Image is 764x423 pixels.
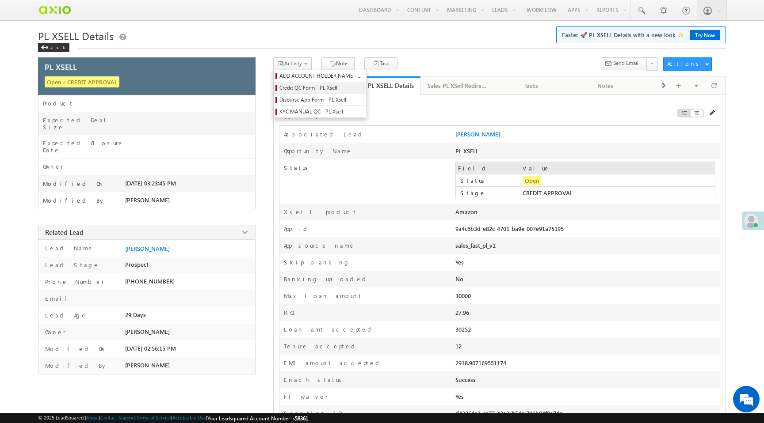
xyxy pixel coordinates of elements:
span: ADD ACCOUNT HOLDER NAME - PLXSELL [279,72,363,80]
label: Expected Closure Date [43,140,125,154]
div: Chat with us now [46,46,149,58]
span: Disburse App Form - PL Xsell [279,96,363,104]
button: Note [321,57,355,70]
div: Sales PL XSell Redirection [428,80,487,91]
a: PL XSELL Details [361,76,420,95]
span: Send Email [613,59,638,67]
span: Open - CREDIT APPROVAL [45,76,119,87]
div: Actions [667,60,702,68]
td: Value [520,162,715,174]
label: Modified On [43,345,106,352]
label: Max loan amount [284,292,363,299]
label: Loan amt accepted [284,325,374,333]
div: Yes [455,258,614,271]
span: [PERSON_NAME] [125,196,170,204]
span: Your Leadsquared Account Number is [207,415,308,422]
span: Faster 🚀 PL XSELL Details with a new look ✨ [562,30,720,39]
span: [PERSON_NAME] [125,362,170,369]
img: d_60004797649_company_0_60004797649 [15,46,37,58]
label: Opportunity Name [284,147,352,155]
button: Actions [663,57,712,71]
label: Modified On [43,180,104,187]
td: Field [456,162,520,174]
label: Modified By [43,197,105,204]
a: Tasks [495,76,569,95]
a: Disburse App Form - PL Xsell [274,94,367,106]
div: Opportunity Details [279,110,569,119]
span: PL XSELL [45,61,77,72]
div: PL XSELL [455,147,614,159]
button: Activity [273,57,312,70]
div: sales_fast_pl_v1 [455,242,614,254]
label: Tenure accepted [284,342,358,350]
label: Skip banking [284,258,350,266]
em: Start Chat [120,272,160,284]
label: Banking uploaded [284,275,369,283]
label: App id [284,225,310,232]
span: Open [523,176,542,185]
div: Minimize live chat window [145,4,166,26]
a: [PERSON_NAME] [455,130,500,138]
div: PL XSELL Details [368,81,414,90]
label: Modified By [43,362,107,369]
a: Acceptable Use [172,415,206,420]
label: Status [279,159,455,172]
div: 30252 [455,325,614,338]
span: [DATE] 03:23:45 PM [125,180,176,187]
span: Credit QC Form - PL Xsell [279,84,363,92]
div: Amazon [455,208,614,220]
label: Status [458,177,522,184]
div: Documents [650,80,709,91]
label: Enach status [284,376,345,383]
div: Notes [576,80,635,91]
span: 58361 [295,415,308,422]
span: Prospect [125,261,149,268]
td: CREDIT APPROVAL [520,187,715,199]
a: Terms of Service [137,415,171,420]
div: 27.96 [455,309,614,321]
label: Lead Age [43,311,87,319]
span: Related Lead [45,228,84,237]
span: KYC MANUAL QC - PL Xsell [279,108,363,116]
img: Custom Logo [38,2,71,18]
div: Success [455,376,614,388]
span: [PERSON_NAME] [125,328,170,335]
a: Sales PL XSell Redirection [420,76,495,95]
label: Lead Name [43,244,94,252]
label: Stage [458,189,522,196]
a: Notes [569,76,643,95]
div: 12 [455,342,614,355]
span: PL XSELL Details [38,29,114,43]
div: Back [38,43,69,52]
label: Associated Lead [284,130,365,138]
span: © 2025 LeadSquared | | | | | [38,415,308,422]
label: ROI [284,309,297,316]
div: d43364e3-ce77-42e3-b54c-791b84f8e7da [455,409,614,422]
label: Email [43,295,73,302]
label: EMI amount accepted [284,359,382,366]
label: Phone Number [43,278,104,285]
li: Sales PL XSell Redirection [420,76,495,94]
label: Sanction ID [284,409,342,417]
label: Owner [43,328,66,336]
label: Fi waiver [284,393,328,400]
label: Lead Stage [43,261,99,268]
div: 9a4c6b3d-e82c-4701-ba9e-007e91a75195 [455,225,614,237]
button: Task [364,57,397,70]
div: No [455,275,614,287]
a: Credit QC Form - PL Xsell [274,82,367,94]
a: Documents [643,76,717,95]
a: About [86,415,99,420]
a: ADD ACCOUNT HOLDER NAME - PLXSELL [274,70,367,82]
label: App source name [284,242,355,249]
div: Tasks [502,80,561,91]
a: [PERSON_NAME] [125,245,170,252]
div: 2918.907169551174 [455,359,614,371]
label: Owner [43,163,64,170]
span: [DATE] 02:56:15 PM [125,345,176,352]
a: Try Now [690,30,720,40]
span: Activity [284,60,302,67]
span: 29 Days [125,311,146,318]
label: Xsell product [284,208,357,215]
